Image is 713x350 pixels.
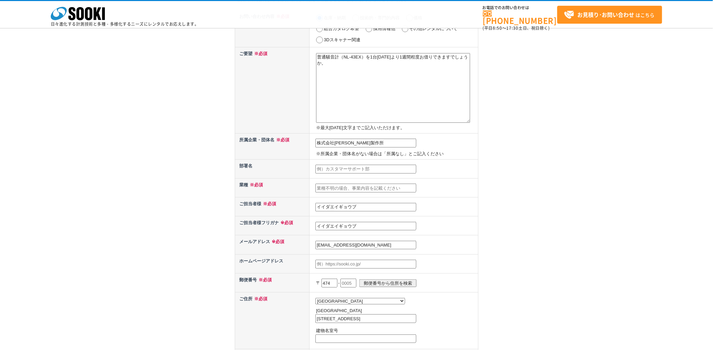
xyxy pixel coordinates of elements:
input: 例）大阪市西区西本町1-15-10 [315,314,416,323]
span: はこちら [564,10,655,20]
input: 例）https://sooki.co.jp/ [315,260,416,269]
th: ご担当者様 [235,197,310,216]
th: ご住所 [235,292,310,349]
label: 3Dスキャナー関連 [324,37,360,42]
span: ※必須 [262,201,276,206]
span: ※必須 [275,137,290,142]
p: 日々進化する計測技術と多種・多様化するニーズにレンタルでお応えします。 [51,22,199,26]
th: 所属企業・団体名 [235,133,310,159]
span: ※必須 [253,296,268,301]
th: 業種 [235,178,310,197]
span: 17:30 [507,25,519,31]
span: ※必須 [270,239,285,244]
span: ※必須 [248,182,263,187]
th: ご担当者様フリガナ [235,216,310,235]
p: [GEOGRAPHIC_DATA] [316,307,476,314]
a: [PHONE_NUMBER] [483,10,557,24]
input: 550 [321,279,337,287]
input: 例）カスタマーサポート部 [315,165,416,173]
a: お見積り･お問い合わせはこちら [557,6,662,24]
p: 建物名室号 [316,327,476,334]
input: 例）example@sooki.co.jp [315,241,416,250]
strong: お見積り･お問い合わせ [578,10,634,19]
input: 例）株式会社ソーキ [315,139,416,147]
th: 部署名 [235,159,310,178]
span: お電話でのお問い合わせは [483,6,557,10]
span: 8:50 [493,25,503,31]
input: 例）ソーキ タロウ [315,222,416,231]
th: ホームページアドレス [235,254,310,273]
p: ※最大[DATE]文字までご記入いただけます。 [316,124,476,132]
span: ※必須 [279,220,293,225]
span: (平日 ～ 土日、祝日除く) [483,25,550,31]
input: 0005 [340,279,356,287]
p: ※所属企業・団体名がない場合は「所属なし」とご記入ください [316,150,476,158]
th: メールアドレス [235,235,310,254]
span: ※必須 [253,51,268,56]
span: ※必須 [257,277,272,282]
p: 〒 - [316,276,476,290]
input: 業種不明の場合、事業内容を記載ください [315,184,416,192]
input: 郵便番号から住所を検索 [359,279,417,287]
th: 郵便番号 [235,273,310,292]
th: ご要望 [235,47,310,133]
input: 例）創紀 太郎 [315,203,416,212]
